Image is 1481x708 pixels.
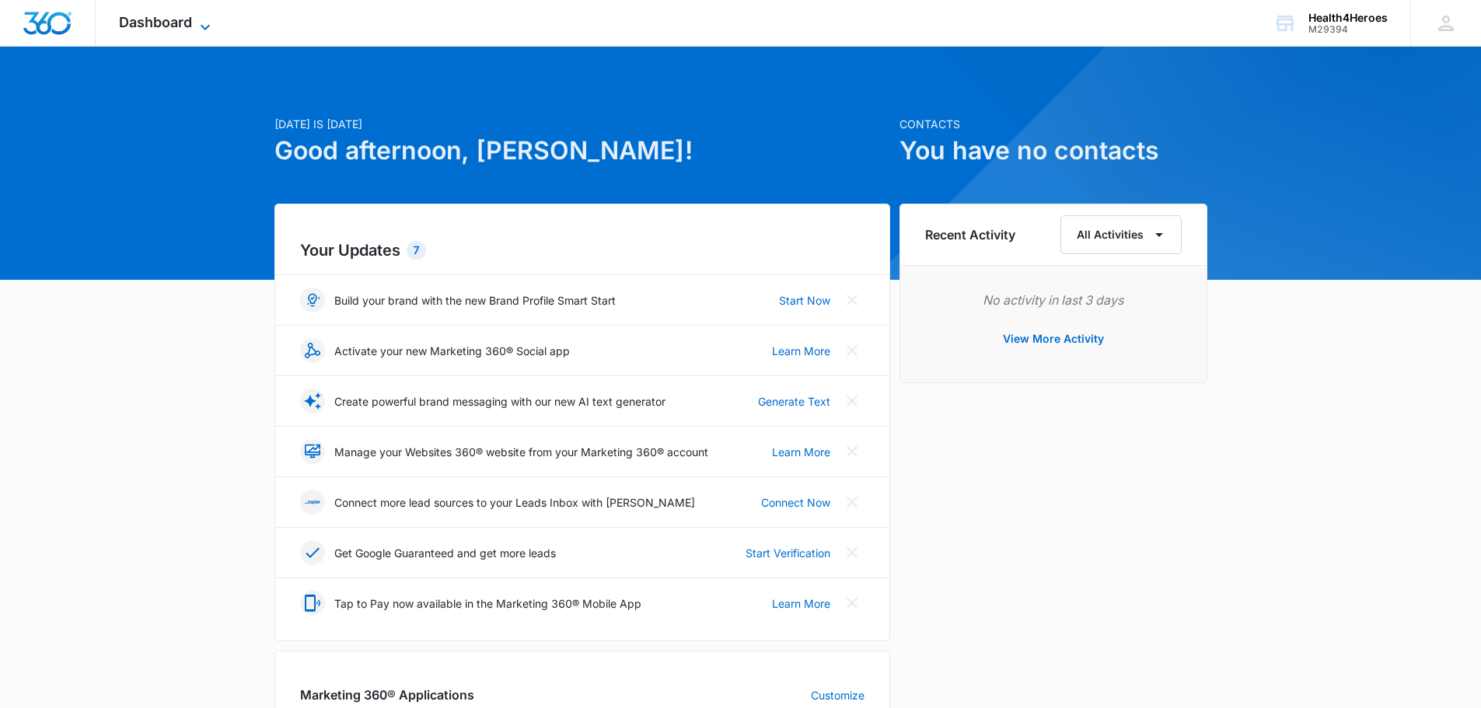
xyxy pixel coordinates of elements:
[840,540,864,565] button: Close
[925,291,1182,309] p: No activity in last 3 days
[840,490,864,514] button: Close
[334,444,708,460] p: Manage your Websites 360® website from your Marketing 360® account
[334,595,641,612] p: Tap to Pay now available in the Marketing 360® Mobile App
[407,241,426,260] div: 7
[899,132,1207,169] h1: You have no contacts
[772,343,830,359] a: Learn More
[811,687,864,703] a: Customize
[840,288,864,312] button: Close
[274,132,890,169] h1: Good afternoon, [PERSON_NAME]!
[772,595,830,612] a: Learn More
[119,14,192,30] span: Dashboard
[840,389,864,413] button: Close
[334,545,556,561] p: Get Google Guaranteed and get more leads
[334,393,665,410] p: Create powerful brand messaging with our new AI text generator
[925,225,1015,244] h6: Recent Activity
[746,545,830,561] a: Start Verification
[334,494,695,511] p: Connect more lead sources to your Leads Inbox with [PERSON_NAME]
[1308,12,1388,24] div: account name
[300,239,864,262] h2: Your Updates
[334,343,570,359] p: Activate your new Marketing 360® Social app
[334,292,616,309] p: Build your brand with the new Brand Profile Smart Start
[779,292,830,309] a: Start Now
[840,591,864,616] button: Close
[840,439,864,464] button: Close
[899,116,1207,132] p: Contacts
[758,393,830,410] a: Generate Text
[761,494,830,511] a: Connect Now
[300,685,474,704] h2: Marketing 360® Applications
[772,444,830,460] a: Learn More
[1060,215,1182,254] button: All Activities
[1308,24,1388,35] div: account id
[840,338,864,363] button: Close
[274,116,890,132] p: [DATE] is [DATE]
[987,320,1119,357] button: View More Activity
